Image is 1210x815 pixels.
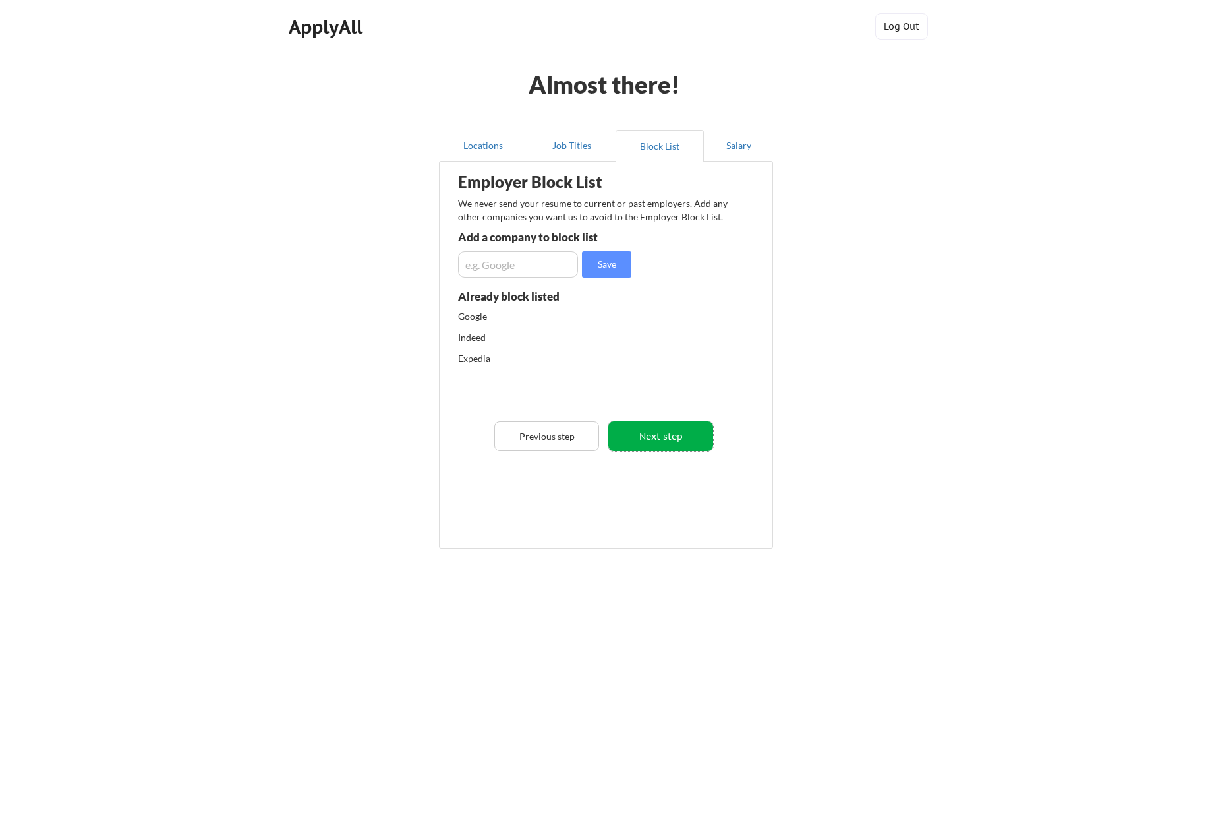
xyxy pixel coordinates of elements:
input: e.g. Google [458,251,578,278]
div: Indeed [458,331,597,344]
button: Job Titles [527,130,616,162]
button: Next step [608,421,713,451]
button: Save [582,251,631,278]
button: Log Out [875,13,928,40]
button: Previous step [494,421,599,451]
div: Employer Block List [458,174,665,190]
div: Google [458,310,597,323]
div: Expedia [458,352,597,365]
div: ApplyAll [289,16,366,38]
button: Salary [704,130,773,162]
button: Locations [439,130,527,162]
div: Almost there! [512,73,696,96]
div: We never send your resume to current or past employers. Add any other companies you want us to av... [458,197,735,223]
div: Already block listed [458,291,605,302]
button: Block List [616,130,704,162]
div: Add a company to block list [458,231,651,243]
